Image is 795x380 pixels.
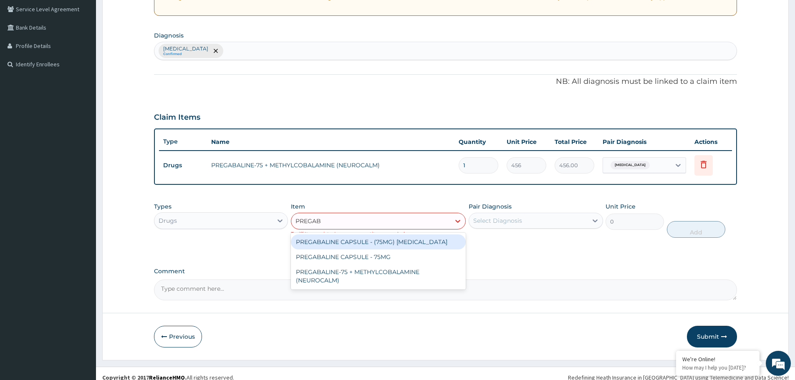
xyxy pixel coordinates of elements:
div: PREGABALINE CAPSULE - 75MG [291,249,466,264]
th: Unit Price [502,133,550,150]
div: We're Online! [682,355,753,363]
label: Pair Diagnosis [469,202,512,211]
label: Item [291,202,305,211]
p: [MEDICAL_DATA] [163,45,208,52]
small: Tariff Item exists, Increase quantity as needed [291,231,405,237]
span: [MEDICAL_DATA] [611,161,650,169]
span: We're online! [48,105,115,189]
div: Minimize live chat window [137,4,157,24]
label: Unit Price [606,202,636,211]
h3: Claim Items [154,113,200,122]
span: remove selection option [212,47,220,55]
td: Drugs [159,158,207,173]
th: Actions [690,133,732,150]
button: Submit [687,326,737,347]
small: Confirmed [163,52,208,56]
textarea: Type your message and hit 'Enter' [4,228,159,257]
button: Previous [154,326,202,347]
div: Select Diagnosis [473,216,522,225]
img: d_794563401_company_1708531726252_794563401 [15,42,34,63]
div: Chat with us now [43,47,140,58]
div: Drugs [159,216,177,225]
p: NB: All diagnosis must be linked to a claim item [154,76,737,87]
button: Add [667,221,725,238]
p: How may I help you today? [682,364,753,371]
div: PREGABALINE-75 + METHYLCOBALAMINE (NEUROCALM) [291,264,466,288]
div: PREGABALINE CAPSULE - (75MG) [MEDICAL_DATA] [291,234,466,249]
th: Pair Diagnosis [598,133,690,150]
label: Types [154,203,172,210]
label: Diagnosis [154,31,184,40]
th: Total Price [550,133,598,150]
th: Name [207,133,454,150]
th: Quantity [454,133,502,150]
th: Type [159,134,207,149]
td: PREGABALINE-75 + METHYLCOBALAMINE (NEUROCALM) [207,157,454,174]
label: Comment [154,268,737,275]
